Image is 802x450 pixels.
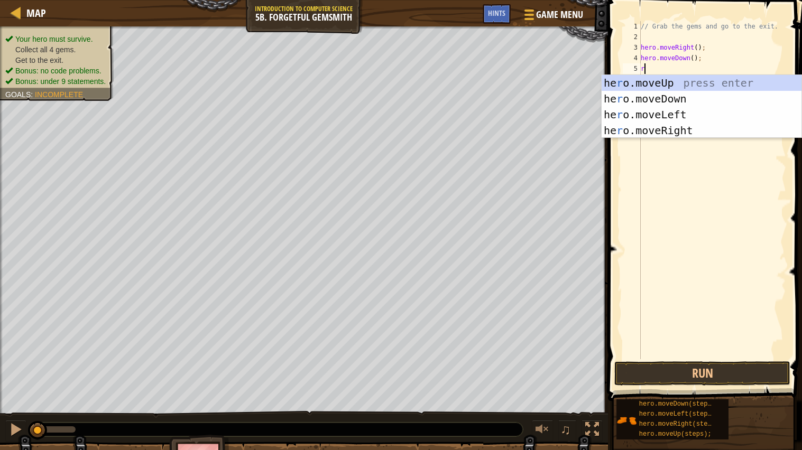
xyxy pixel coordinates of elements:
[15,77,106,86] span: Bonus: under 9 statements.
[560,421,571,437] span: ♫
[5,55,106,65] li: Get to the exit.
[21,6,46,20] a: Map
[532,420,553,442] button: Adjust volume
[5,34,106,44] li: Your hero must survive.
[26,6,46,20] span: Map
[5,44,106,55] li: Collect all 4 gems.
[488,8,505,18] span: Hints
[623,63,641,74] div: 5
[5,65,106,76] li: Bonus: no code problems.
[536,8,583,22] span: Game Menu
[35,90,83,99] span: Incomplete
[623,21,641,32] div: 1
[5,420,26,442] button: Ctrl + P: Pause
[623,32,641,42] div: 2
[15,45,76,54] span: Collect all 4 gems.
[639,410,719,418] span: hero.moveLeft(steps);
[623,42,641,53] div: 3
[614,361,790,386] button: Run
[582,420,603,442] button: Toggle fullscreen
[516,4,589,29] button: Game Menu
[558,420,576,442] button: ♫
[623,53,641,63] div: 4
[639,420,723,428] span: hero.moveRight(steps);
[639,430,712,438] span: hero.moveUp(steps);
[5,76,106,87] li: Bonus: under 9 statements.
[5,90,31,99] span: Goals
[15,56,63,64] span: Get to the exit.
[31,90,35,99] span: :
[15,35,93,43] span: Your hero must survive.
[616,410,637,430] img: portrait.png
[15,67,102,75] span: Bonus: no code problems.
[639,400,719,408] span: hero.moveDown(steps);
